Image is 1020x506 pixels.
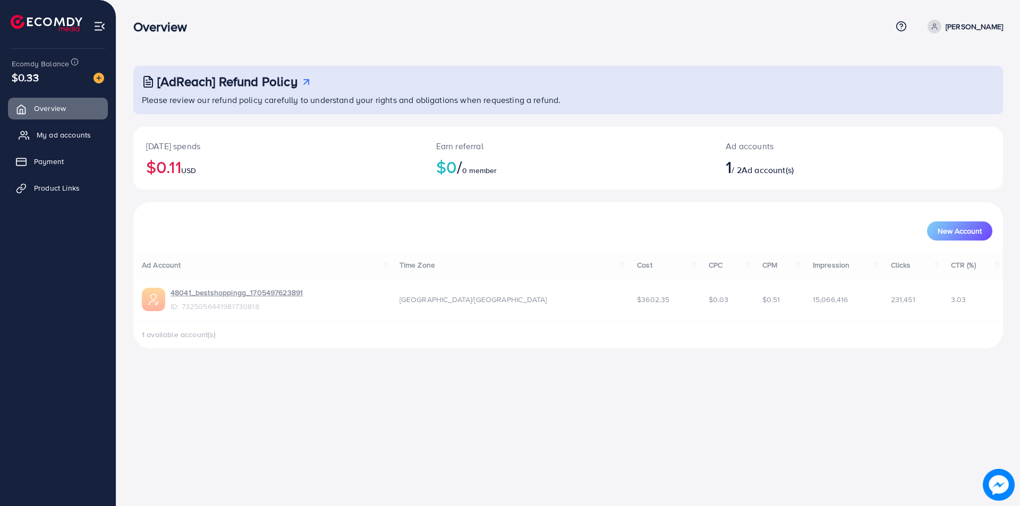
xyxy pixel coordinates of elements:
[181,165,196,176] span: USD
[726,140,917,152] p: Ad accounts
[34,183,80,193] span: Product Links
[157,74,297,89] h3: [AdReach] Refund Policy
[34,156,64,167] span: Payment
[938,227,982,235] span: New Account
[726,155,732,179] span: 1
[436,140,701,152] p: Earn referral
[8,177,108,199] a: Product Links
[8,98,108,119] a: Overview
[142,93,997,106] p: Please review our refund policy carefully to understand your rights and obligations when requesti...
[133,19,195,35] h3: Overview
[983,469,1015,501] img: image
[37,130,91,140] span: My ad accounts
[93,73,104,83] img: image
[12,58,69,69] span: Ecomdy Balance
[462,165,497,176] span: 0 member
[927,221,992,241] button: New Account
[12,70,39,85] span: $0.33
[146,140,411,152] p: [DATE] spends
[436,157,701,177] h2: $0
[8,124,108,145] a: My ad accounts
[726,157,917,177] h2: / 2
[11,15,82,31] img: logo
[946,20,1003,33] p: [PERSON_NAME]
[742,164,794,176] span: Ad account(s)
[146,157,411,177] h2: $0.11
[93,20,106,32] img: menu
[34,103,66,114] span: Overview
[8,151,108,172] a: Payment
[457,155,462,179] span: /
[923,20,1003,33] a: [PERSON_NAME]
